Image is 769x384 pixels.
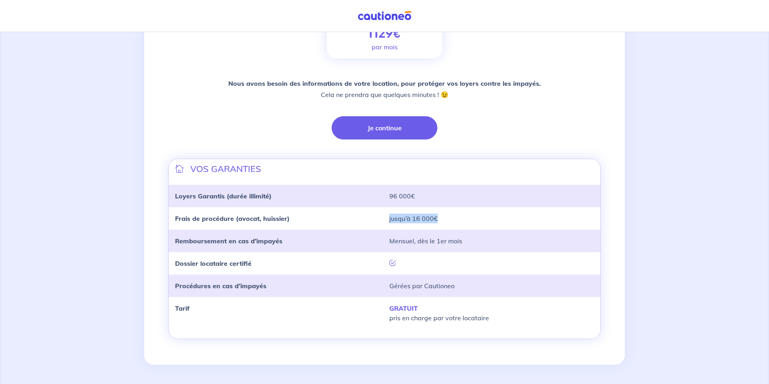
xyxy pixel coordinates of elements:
strong: Loyers Garantis (durée illimité) [175,192,272,200]
strong: GRATUIT [389,304,418,312]
p: par mois [372,42,398,52]
p: Gérées par Cautioneo [389,281,594,291]
img: Cautioneo [354,11,415,21]
strong: Dossier locataire certifié [175,259,252,267]
p: Mensuel, dès le 1er mois [389,236,594,246]
p: jusqu’à 16 000€ [389,214,594,223]
strong: Nous avons besoin des informations de votre location, pour protéger vos loyers contre les impayés. [228,79,541,87]
strong: Frais de procédure (avocat, huissier) [175,214,290,222]
p: VOS GARANTIES [190,162,261,175]
strong: Tarif [175,304,189,312]
button: Je continue [332,116,437,139]
strong: Remboursement en cas d’impayés [175,237,282,245]
p: Cela ne prendra que quelques minutes ! 😉 [228,78,541,100]
span: € [393,25,401,42]
p: pris en charge par votre locataire [389,303,594,323]
p: 96 000€ [389,191,594,201]
p: 1129 [368,27,401,41]
strong: Procédures en cas d’impayés [175,282,266,290]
